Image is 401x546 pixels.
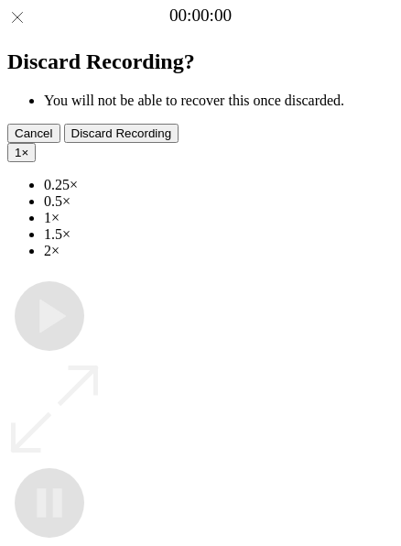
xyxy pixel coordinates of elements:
[7,124,60,143] button: Cancel
[64,124,179,143] button: Discard Recording
[7,49,394,74] h2: Discard Recording?
[7,143,36,162] button: 1×
[44,93,394,109] li: You will not be able to recover this once discarded.
[44,210,394,226] li: 1×
[44,177,394,193] li: 0.25×
[44,226,394,243] li: 1.5×
[44,243,394,259] li: 2×
[44,193,394,210] li: 0.5×
[15,146,21,159] span: 1
[169,5,232,26] a: 00:00:00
